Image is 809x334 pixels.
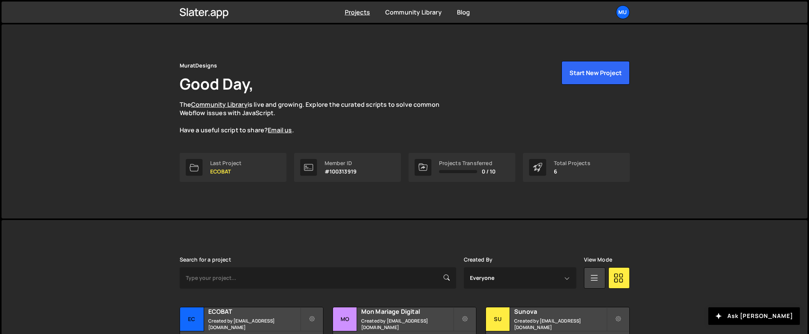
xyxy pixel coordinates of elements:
label: View Mode [584,257,612,263]
p: #100313919 [325,169,357,175]
div: Member ID [325,160,357,166]
button: Start New Project [561,61,630,85]
div: Total Projects [554,160,590,166]
div: Last Project [210,160,242,166]
a: Mu [616,5,630,19]
a: Projects [345,8,370,16]
a: Blog [457,8,470,16]
label: Created By [464,257,493,263]
p: ECOBAT [210,169,242,175]
a: Email us [268,126,292,134]
h2: ECOBAT [208,307,300,316]
p: 6 [554,169,590,175]
a: Community Library [191,100,248,109]
small: Created by [EMAIL_ADDRESS][DOMAIN_NAME] [514,318,606,331]
span: 0 / 10 [482,169,496,175]
p: The is live and growing. Explore the curated scripts to solve common Webflow issues with JavaScri... [180,100,454,135]
a: Last Project ECOBAT [180,153,286,182]
label: Search for a project [180,257,231,263]
div: Su [486,307,510,331]
div: Projects Transferred [439,160,496,166]
div: EC [180,307,204,331]
h2: Mon Mariage Digital [361,307,453,316]
div: Mo [333,307,357,331]
h2: Sunova [514,307,606,316]
a: Community Library [385,8,442,16]
h1: Good Day, [180,73,254,94]
button: Ask [PERSON_NAME] [708,307,800,325]
small: Created by [EMAIL_ADDRESS][DOMAIN_NAME] [208,318,300,331]
small: Created by [EMAIL_ADDRESS][DOMAIN_NAME] [361,318,453,331]
input: Type your project... [180,267,456,289]
div: MuratDesigns [180,61,217,70]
